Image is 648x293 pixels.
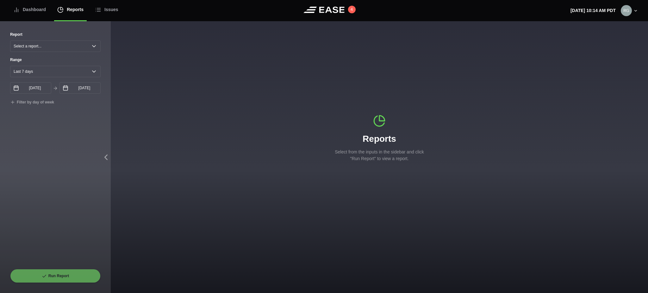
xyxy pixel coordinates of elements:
input: mm/dd/yyyy [10,82,51,94]
img: 0355a1d31526df1be56bea28517c65b3 [621,5,632,16]
input: mm/dd/yyyy [59,82,101,94]
p: Select from the inputs in the sidebar and click "Run Report" to view a report. [332,149,427,162]
div: Reports [332,115,427,162]
label: Report [10,32,22,37]
button: Filter by day of week [10,100,54,105]
label: Range [10,57,101,63]
h1: Reports [332,132,427,146]
p: [DATE] 10:14 AM PDT [570,7,616,14]
button: 4 [348,6,356,13]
